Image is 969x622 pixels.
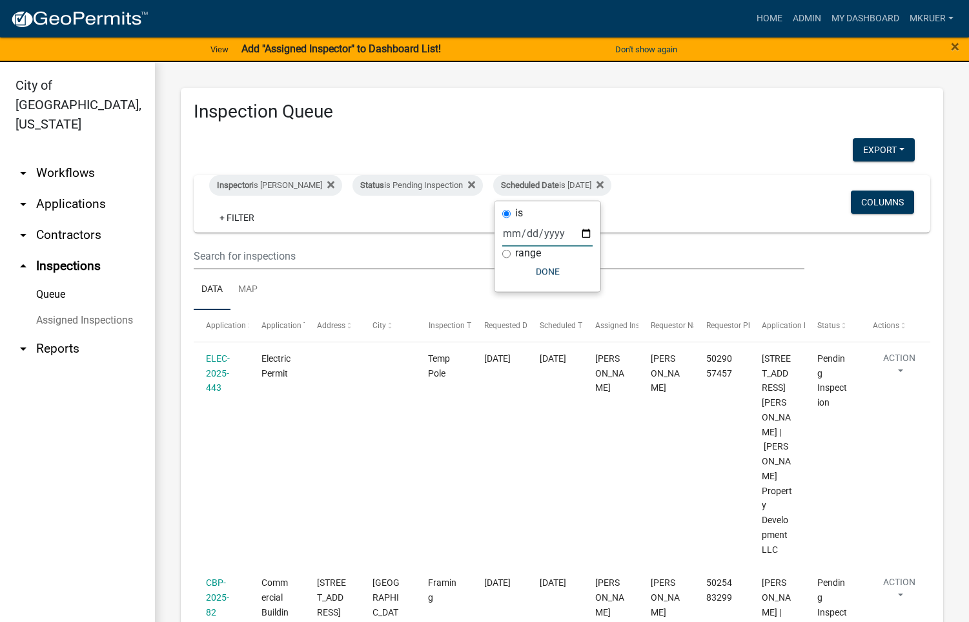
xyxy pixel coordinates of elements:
[595,320,662,329] span: Assigned Inspector
[751,6,788,31] a: Home
[951,39,959,54] button: Close
[261,353,291,378] span: Electric Permit
[484,320,538,329] span: Requested Date
[15,227,31,243] i: arrow_drop_down
[428,353,450,378] span: Temp Pole
[241,43,441,55] strong: Add "Assigned Inspector" to Dashboard List!
[853,138,915,161] button: Export
[851,191,914,214] button: Columns
[826,6,904,31] a: My Dashboard
[15,341,31,357] i: arrow_drop_down
[230,269,265,311] a: Map
[15,196,31,212] i: arrow_drop_down
[428,577,456,603] span: Framing
[651,353,680,393] span: Cindy Hunton
[249,310,305,341] datatable-header-cell: Application Type
[817,320,840,329] span: Status
[194,101,930,123] h3: Inspection Queue
[610,39,682,60] button: Don't show again
[372,320,386,329] span: City
[15,165,31,181] i: arrow_drop_down
[582,310,638,341] datatable-header-cell: Assigned Inspector
[706,320,766,329] span: Requestor Phone
[317,577,346,617] span: 1403 SPRING ST
[206,577,229,617] a: CBP-2025-82
[194,243,804,269] input: Search for inspections
[15,258,31,274] i: arrow_drop_up
[209,206,265,229] a: + Filter
[817,353,847,408] span: Pending Inspection
[873,320,899,329] span: Actions
[194,269,230,311] a: Data
[428,320,483,329] span: Inspection Type
[360,310,416,341] datatable-header-cell: City
[502,260,593,284] button: Done
[206,353,230,393] a: ELEC-2025-443
[762,320,843,329] span: Application Description
[706,577,732,603] span: 5025483299
[352,175,483,196] div: is Pending Inspection
[493,175,611,196] div: is [DATE]
[484,353,511,364] span: 08/13/2025
[540,320,595,329] span: Scheduled Time
[873,351,926,384] button: Action
[515,248,541,258] label: range
[515,208,523,218] label: is
[209,175,342,196] div: is [PERSON_NAME]
[651,577,680,617] span: Liz Bell
[861,310,916,341] datatable-header-cell: Actions
[951,37,959,56] span: ×
[595,577,624,617] span: Mike Kruer
[638,310,694,341] datatable-header-cell: Requestor Name
[706,353,732,378] span: 5029057457
[540,351,571,366] div: [DATE]
[217,180,252,190] span: Inspector
[317,320,345,329] span: Address
[501,180,559,190] span: Scheduled Date
[360,180,384,190] span: Status
[762,353,792,555] span: 1185 Dustin's Way Lot 660 | Ellings Property Development LLC
[651,320,709,329] span: Requestor Name
[904,6,959,31] a: mkruer
[788,6,826,31] a: Admin
[206,320,246,329] span: Application
[805,310,861,341] datatable-header-cell: Status
[694,310,750,341] datatable-header-cell: Requestor Phone
[194,310,249,341] datatable-header-cell: Application
[595,353,624,393] span: Mike Kruer
[305,310,360,341] datatable-header-cell: Address
[416,310,471,341] datatable-header-cell: Inspection Type
[484,577,511,588] span: 08/13/2025
[261,320,320,329] span: Application Type
[750,310,805,341] datatable-header-cell: Application Description
[471,310,527,341] datatable-header-cell: Requested Date
[540,575,571,590] div: [DATE]
[527,310,582,341] datatable-header-cell: Scheduled Time
[873,575,926,608] button: Action
[205,39,234,60] a: View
